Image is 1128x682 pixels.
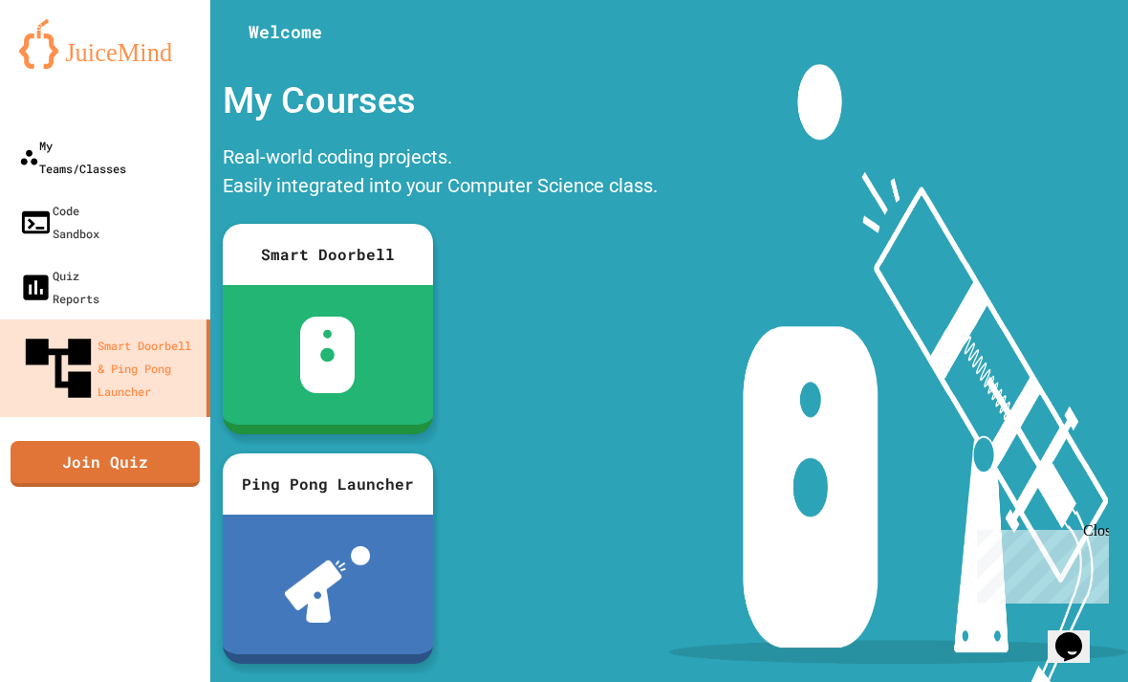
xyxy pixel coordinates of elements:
div: Code Sandbox [19,199,99,245]
iframe: chat widget [969,522,1109,604]
div: Real-world coding projects. Easily integrated into your Computer Science class. [213,138,667,209]
div: My Teams/Classes [19,134,126,180]
div: Chat with us now!Close [8,8,132,121]
img: logo-orange.svg [19,19,191,69]
img: ppl-with-ball.png [285,546,370,623]
div: My Courses [213,64,667,138]
a: Join Quiz [11,441,200,487]
div: Quiz Reports [19,264,99,310]
iframe: chat widget [1048,605,1109,663]
div: Ping Pong Launcher [223,453,433,515]
div: Smart Doorbell [223,224,433,285]
img: sdb-white.svg [300,317,355,393]
div: Smart Doorbell & Ping Pong Launcher [19,329,199,407]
